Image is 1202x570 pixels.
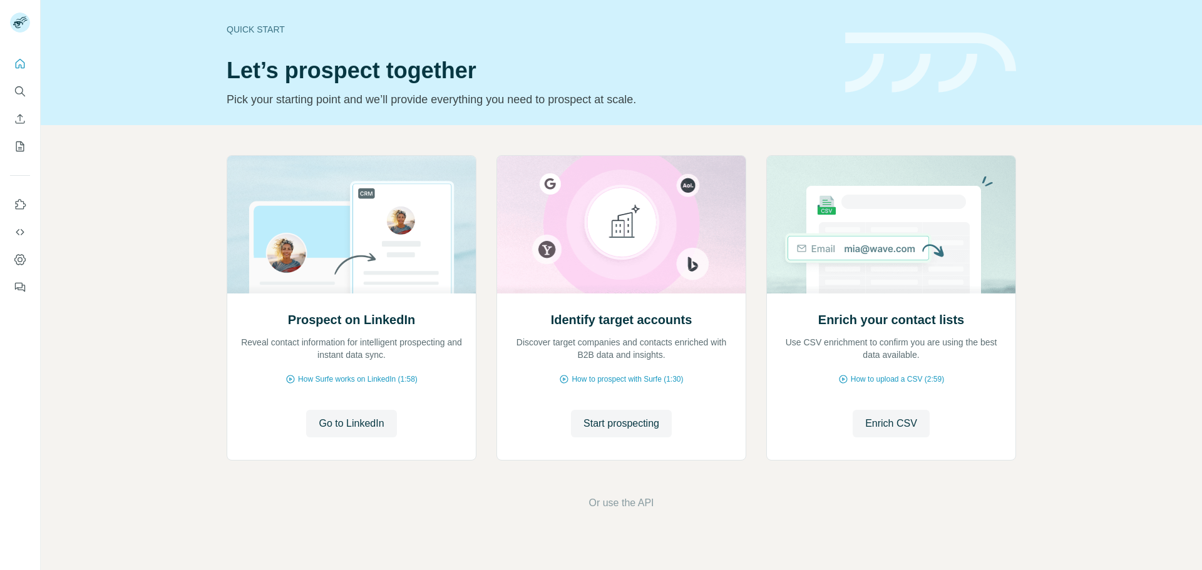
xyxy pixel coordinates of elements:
p: Pick your starting point and we’ll provide everything you need to prospect at scale. [227,91,830,108]
button: Enrich CSV [10,108,30,130]
img: banner [845,33,1016,93]
button: Go to LinkedIn [306,410,396,437]
button: Use Surfe on LinkedIn [10,193,30,216]
span: Enrich CSV [865,416,917,431]
button: Search [10,80,30,103]
button: Or use the API [588,496,654,511]
button: Use Surfe API [10,221,30,243]
h1: Let’s prospect together [227,58,830,83]
button: Dashboard [10,248,30,271]
span: How to upload a CSV (2:59) [851,374,944,385]
img: Prospect on LinkedIn [227,156,476,293]
button: My lists [10,135,30,158]
span: Start prospecting [583,416,659,431]
button: Feedback [10,276,30,298]
img: Enrich your contact lists [766,156,1016,293]
button: Start prospecting [571,410,672,437]
p: Use CSV enrichment to confirm you are using the best data available. [779,336,1003,361]
button: Quick start [10,53,30,75]
p: Reveal contact information for intelligent prospecting and instant data sync. [240,336,463,361]
h2: Identify target accounts [551,311,692,328]
span: How Surfe works on LinkedIn (1:58) [298,374,418,385]
img: Identify target accounts [496,156,746,293]
h2: Prospect on LinkedIn [288,311,415,328]
div: Quick start [227,23,830,36]
p: Discover target companies and contacts enriched with B2B data and insights. [510,336,733,361]
span: How to prospect with Surfe (1:30) [572,374,683,385]
span: Go to LinkedIn [319,416,384,431]
h2: Enrich your contact lists [818,311,964,328]
button: Enrich CSV [853,410,930,437]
